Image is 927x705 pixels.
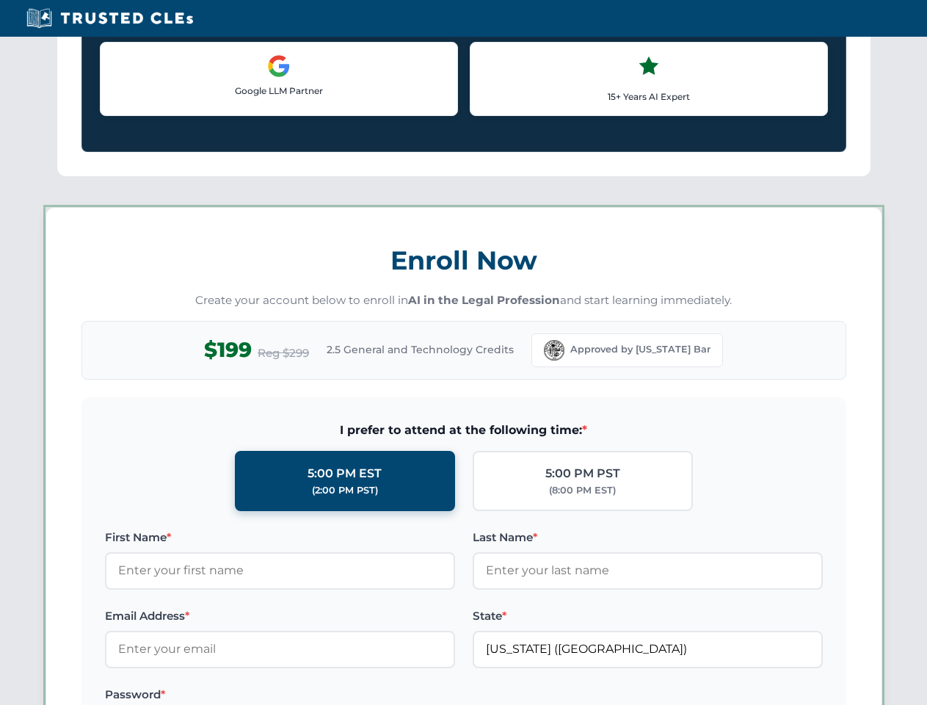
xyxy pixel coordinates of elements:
p: Create your account below to enroll in and start learning immediately. [81,292,846,309]
div: (2:00 PM PST) [312,483,378,498]
span: I prefer to attend at the following time: [105,421,823,440]
span: $199 [204,333,252,366]
span: 2.5 General and Technology Credits [327,341,514,358]
label: Password [105,686,455,704]
img: Trusted CLEs [22,7,197,29]
div: (8:00 PM EST) [549,483,616,498]
label: Last Name [473,529,823,546]
div: 5:00 PM PST [545,464,620,483]
p: 15+ Years AI Expert [482,90,815,104]
strong: AI in the Legal Profession [408,293,560,307]
input: Florida (FL) [473,631,823,668]
label: First Name [105,529,455,546]
img: Florida Bar [544,340,564,361]
div: 5:00 PM EST [308,464,382,483]
span: Approved by [US_STATE] Bar [570,342,710,357]
label: State [473,607,823,625]
h3: Enroll Now [81,237,846,283]
span: Reg $299 [258,344,309,362]
input: Enter your last name [473,552,823,589]
label: Email Address [105,607,455,625]
p: Google LLM Partner [112,84,446,98]
input: Enter your first name [105,552,455,589]
img: Google [267,54,291,78]
input: Enter your email [105,631,455,668]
